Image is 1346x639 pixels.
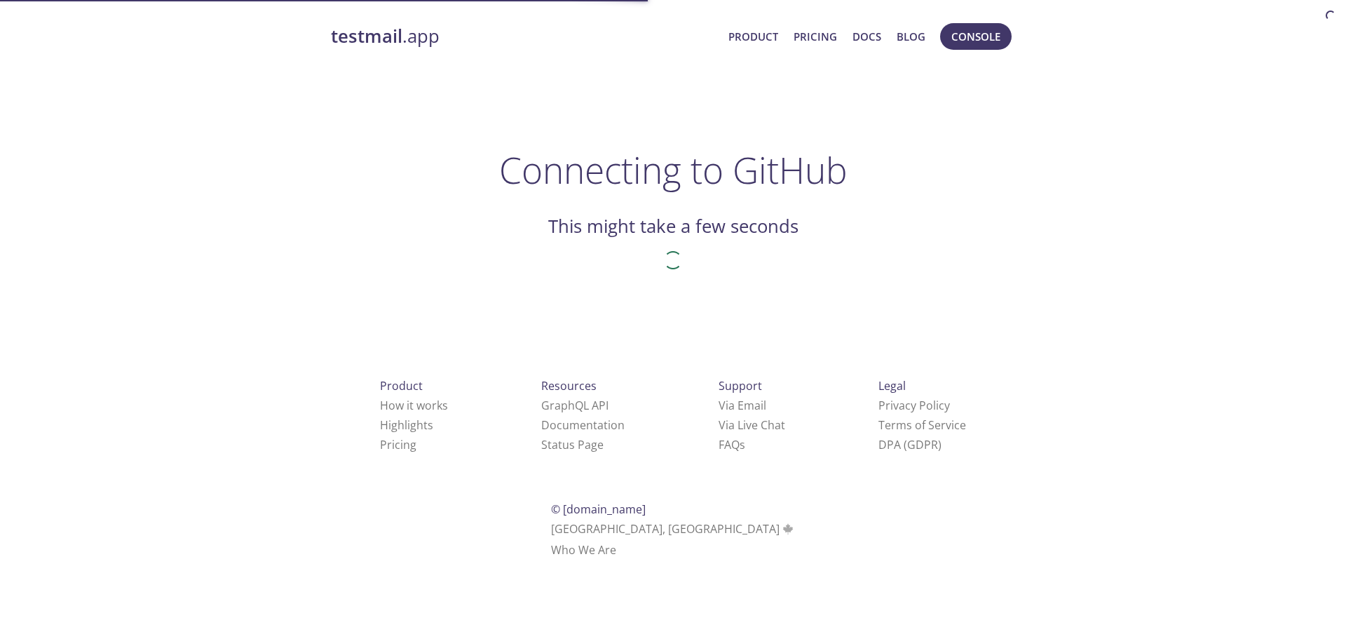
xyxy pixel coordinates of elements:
[541,398,609,413] a: GraphQL API
[719,378,762,394] span: Support
[951,27,1000,46] span: Console
[878,398,950,413] a: Privacy Policy
[499,149,848,191] h1: Connecting to GitHub
[331,25,717,48] a: testmail.app
[878,437,941,452] a: DPA (GDPR)
[548,215,798,238] h2: This might take a few seconds
[719,437,745,452] a: FAQ
[380,378,423,394] span: Product
[719,417,785,433] a: Via Live Chat
[897,27,925,46] a: Blog
[551,502,646,517] span: © [DOMAIN_NAME]
[541,437,604,452] a: Status Page
[331,24,402,48] strong: testmail
[852,27,881,46] a: Docs
[719,398,766,413] a: Via Email
[940,23,1012,50] button: Console
[380,437,416,452] a: Pricing
[878,378,906,394] span: Legal
[380,398,448,413] a: How it works
[551,542,616,558] a: Who We Are
[551,521,796,537] span: [GEOGRAPHIC_DATA], [GEOGRAPHIC_DATA]
[728,27,778,46] a: Product
[794,27,837,46] a: Pricing
[541,417,625,433] a: Documentation
[878,417,966,433] a: Terms of Service
[380,417,433,433] a: Highlights
[740,437,745,452] span: s
[541,378,597,394] span: Resources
